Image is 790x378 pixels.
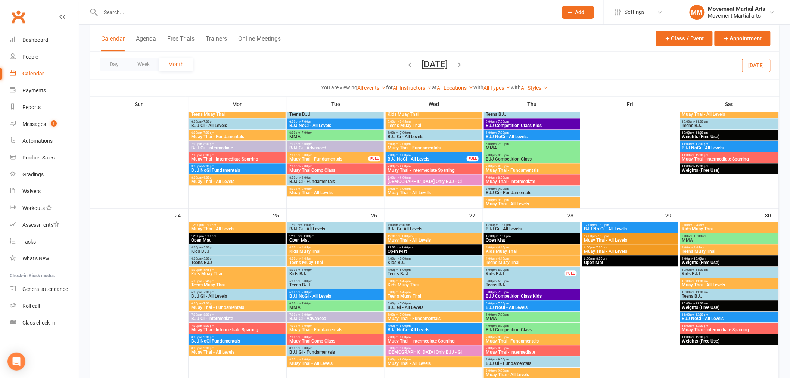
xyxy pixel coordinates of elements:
span: 10:00am [682,291,777,294]
span: 7:00pm [387,154,467,157]
span: - 7:00pm [202,131,214,134]
a: Assessments [10,217,79,233]
button: Online Meetings [238,35,281,51]
span: Open Mat [191,238,284,242]
span: Muay Thai - All Levels [682,112,777,117]
span: - 9:00pm [398,187,411,190]
button: Free Trials [167,35,195,51]
a: All Instructors [393,85,432,91]
span: BJJ Gi - Fundamentals [289,179,382,184]
strong: at [432,84,437,90]
span: - 5:45pm [398,279,411,283]
div: Tasks [22,239,36,245]
span: 12:00pm [584,223,677,227]
span: - 7:00pm [202,291,214,294]
a: Gradings [10,166,79,183]
span: Add [575,9,585,15]
span: 7:00pm [485,176,579,179]
span: - 7:00pm [300,131,312,134]
span: Weights (Free Use) [682,134,777,139]
span: BJJ NoGi - All Levels [289,123,382,128]
button: Add [562,6,594,19]
span: Kids Muay Thai [485,249,579,254]
span: - 7:00pm [300,120,312,123]
span: - 8:00pm [398,154,411,157]
span: [DEMOGRAPHIC_DATA] Only BJJ - Gi [387,179,480,184]
span: - 8:00pm [497,176,509,179]
span: - 9:45am [693,223,705,227]
span: - 4:45pm [300,246,312,249]
span: - 1:00pm [204,223,216,227]
span: Muay Thai - Intermediate Sparring [682,157,777,161]
span: 6:00pm [485,120,579,123]
span: - 5:00pm [202,246,214,249]
span: - 9:00pm [300,187,312,190]
span: - 4:45pm [300,257,312,260]
div: People [22,54,38,60]
strong: with [473,84,483,90]
a: All Locations [437,85,473,91]
span: 8:00pm [387,176,480,179]
span: Kids BJJ [682,272,777,276]
span: BJJ NoGi Fundamentals [191,168,284,173]
div: FULL [565,270,577,276]
span: Muay Thai - Intermediate [485,179,579,184]
span: 6:00pm [289,291,382,294]
button: [DATE] [742,58,771,72]
span: - 5:45pm [398,291,411,294]
span: - 1:00pm [204,235,216,238]
span: - 10:00am [693,257,706,260]
span: 6:00pm [485,131,579,134]
span: - 5:00pm [398,257,411,260]
a: Roll call [10,298,79,315]
span: - 12:00pm [694,142,709,146]
strong: for [386,84,393,90]
div: 25 [273,209,286,221]
span: 5:00pm [387,291,480,294]
span: Muay Thai - Fundamentals [387,146,480,150]
div: Waivers [22,188,41,194]
span: Teens BJJ [191,260,284,265]
span: 4:00pm [289,257,382,260]
span: Muay Thai - All Levels [485,202,579,206]
span: 6:00pm [289,120,382,123]
span: - 1:00pm [597,223,609,227]
div: Class check-in [22,320,55,326]
span: Muay Thai Comp Class [289,168,382,173]
span: 10:00am [682,279,777,283]
button: Appointment [715,31,771,46]
span: Teens Muay Thai [682,249,777,254]
span: 7:00pm [485,165,579,168]
span: BJJ NoGi - All Levels [387,157,467,161]
span: BJJ Gi - All Levels [191,123,284,128]
button: Week [128,58,159,71]
span: Weights (Free Use) [682,168,777,173]
span: 10:00am [682,120,777,123]
span: - 1:00pm [400,246,413,249]
span: 10:00am [682,268,777,272]
span: 12:00pm [289,223,382,227]
span: - 8:00pm [497,154,509,157]
span: - 8:00pm [398,165,411,168]
a: What's New [10,250,79,267]
span: Muay Thai - All Levels [289,190,382,195]
span: 4:00pm [387,268,480,272]
span: Settings [625,4,645,21]
button: Calendar [101,35,125,51]
span: 7:00pm [387,165,480,168]
span: - 11:00am [694,131,708,134]
div: Assessments [22,222,59,228]
span: - 8:00pm [300,154,312,157]
span: 5:00pm [485,268,565,272]
span: Muay Thai - All Levels [584,238,677,242]
span: 5:00pm [289,268,382,272]
div: Payments [22,87,46,93]
span: Open Mat [485,238,579,242]
span: 12:00pm [485,223,579,227]
span: Muay Thai - Fundamentals [289,157,369,161]
span: 8:00pm [485,187,579,190]
span: Kids BJJ [485,272,565,276]
a: Reports [10,99,79,116]
span: Teens BJJ [485,283,579,287]
span: 7:00pm [485,154,579,157]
